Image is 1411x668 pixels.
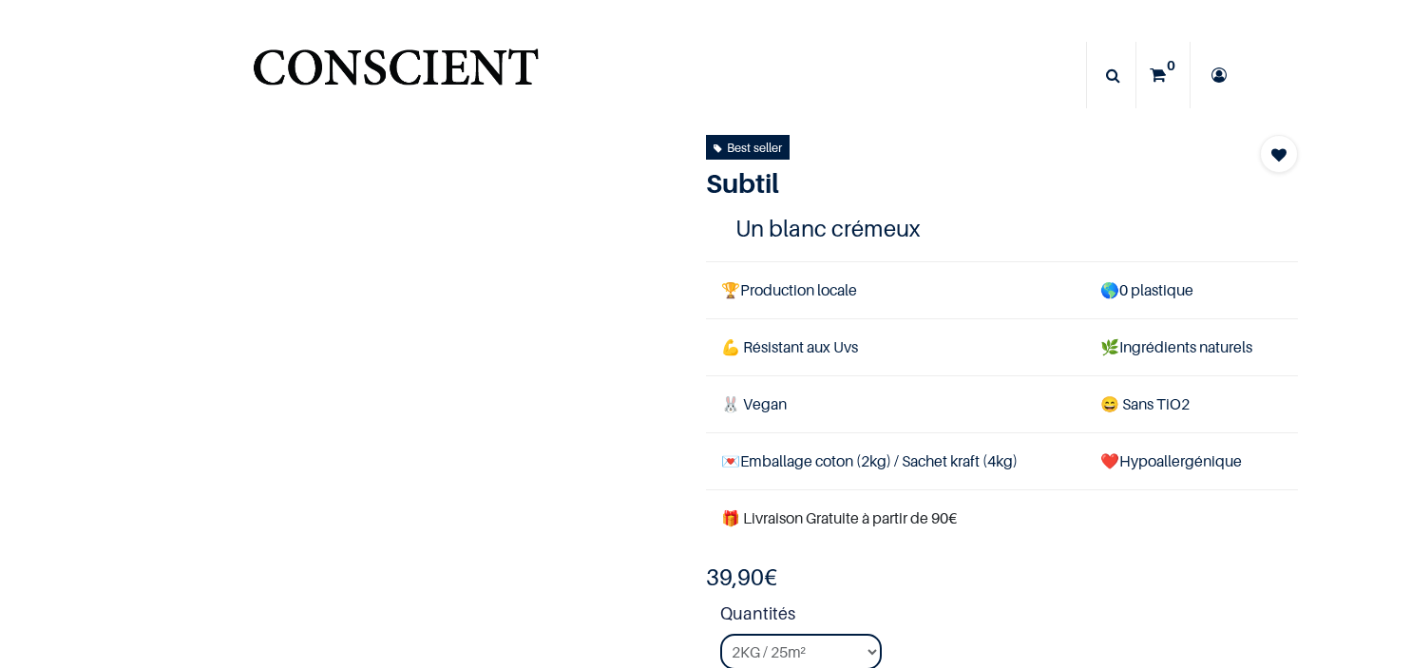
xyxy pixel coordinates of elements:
td: Emballage coton (2kg) / Sachet kraft (4kg) [706,433,1086,490]
td: ❤️Hypoallergénique [1085,433,1297,490]
strong: Quantités [720,601,1298,634]
h1: Subtil [706,167,1210,200]
td: Production locale [706,261,1086,318]
sup: 0 [1162,56,1180,75]
span: 39,90 [706,563,764,591]
img: Conscient [249,38,543,113]
span: 🌎 [1100,280,1119,299]
td: Ingrédients naturels [1085,318,1297,375]
a: 0 [1136,42,1190,108]
span: Add to wishlist [1271,143,1287,166]
span: 🐰 Vegan [721,394,787,413]
span: 💪 Résistant aux Uvs [721,337,858,356]
font: 🎁 Livraison Gratuite à partir de 90€ [721,508,957,527]
td: ans TiO2 [1085,376,1297,433]
span: 🏆 [721,280,740,299]
span: 😄 S [1100,394,1131,413]
h4: Un blanc crémeux [735,214,1268,243]
td: 0 plastique [1085,261,1297,318]
span: 💌 [721,451,740,470]
span: 🌿 [1100,337,1119,356]
div: Best seller [714,137,782,158]
button: Add to wishlist [1260,135,1298,173]
b: € [706,563,777,591]
a: Logo of Conscient [249,38,543,113]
